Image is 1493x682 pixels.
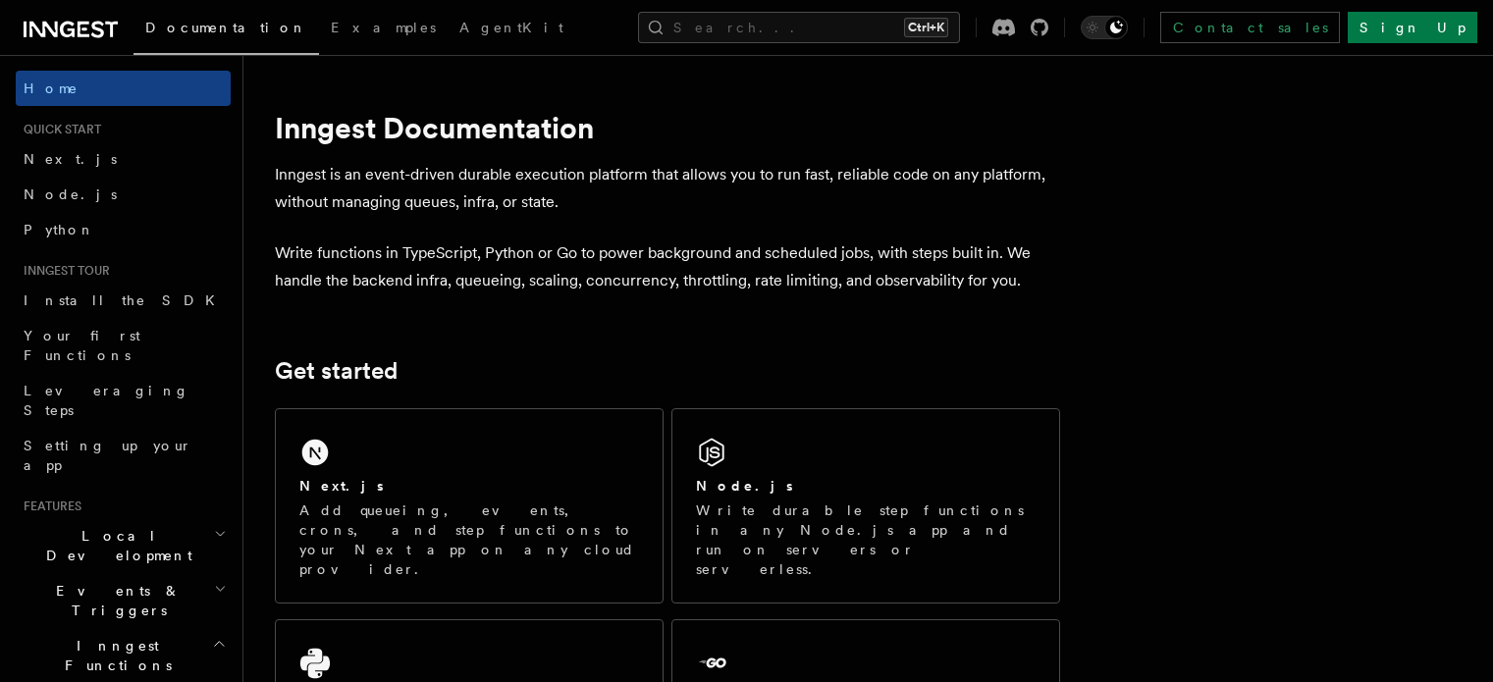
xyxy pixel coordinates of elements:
[16,518,231,573] button: Local Development
[331,20,436,35] span: Examples
[24,222,95,237] span: Python
[24,328,140,363] span: Your first Functions
[16,318,231,373] a: Your first Functions
[275,110,1060,145] h1: Inngest Documentation
[133,6,319,55] a: Documentation
[24,186,117,202] span: Node.js
[16,212,231,247] a: Python
[24,292,227,308] span: Install the SDK
[448,6,575,53] a: AgentKit
[1348,12,1477,43] a: Sign Up
[16,498,81,514] span: Features
[16,526,214,565] span: Local Development
[16,636,212,675] span: Inngest Functions
[319,6,448,53] a: Examples
[16,373,231,428] a: Leveraging Steps
[16,71,231,106] a: Home
[1081,16,1128,39] button: Toggle dark mode
[145,20,307,35] span: Documentation
[24,79,79,98] span: Home
[638,12,960,43] button: Search...Ctrl+K
[16,177,231,212] a: Node.js
[24,383,189,418] span: Leveraging Steps
[275,161,1060,216] p: Inngest is an event-driven durable execution platform that allows you to run fast, reliable code ...
[459,20,563,35] span: AgentKit
[696,500,1036,579] p: Write durable step functions in any Node.js app and run on servers or serverless.
[299,500,639,579] p: Add queueing, events, crons, and step functions to your Next app on any cloud provider.
[275,408,664,603] a: Next.jsAdd queueing, events, crons, and step functions to your Next app on any cloud provider.
[16,581,214,620] span: Events & Triggers
[16,428,231,483] a: Setting up your app
[1160,12,1340,43] a: Contact sales
[16,141,231,177] a: Next.js
[24,151,117,167] span: Next.js
[275,239,1060,294] p: Write functions in TypeScript, Python or Go to power background and scheduled jobs, with steps bu...
[16,573,231,628] button: Events & Triggers
[16,122,101,137] span: Quick start
[24,438,192,473] span: Setting up your app
[299,476,384,496] h2: Next.js
[904,18,948,37] kbd: Ctrl+K
[16,283,231,318] a: Install the SDK
[671,408,1060,603] a: Node.jsWrite durable step functions in any Node.js app and run on servers or serverless.
[696,476,793,496] h2: Node.js
[16,263,110,279] span: Inngest tour
[275,357,398,385] a: Get started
